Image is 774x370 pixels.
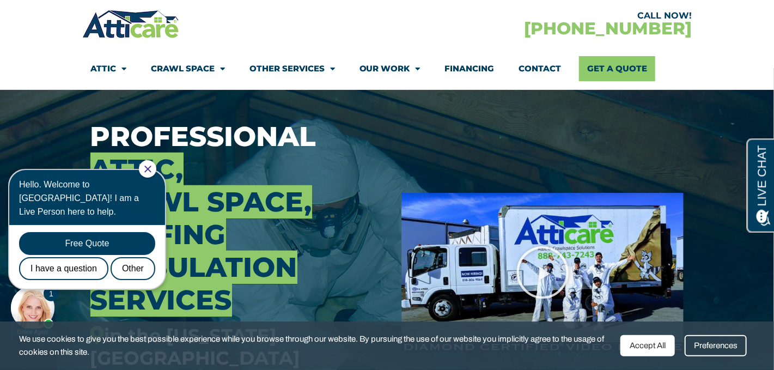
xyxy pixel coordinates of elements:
[90,56,126,81] a: Attic
[90,56,684,81] nav: Menu
[90,153,312,251] span: Attic, Crawl Space, Roofing
[14,73,150,96] div: Free Quote
[515,245,570,300] div: Play Video
[685,335,747,356] div: Preferences
[90,120,386,369] h3: Professional
[14,98,103,121] div: I have a question
[5,159,180,337] iframe: Chat Invitation
[105,98,150,121] div: Other
[19,332,612,359] span: We use cookies to give you the best possible experience while you browse through our website. By ...
[387,11,692,20] div: CALL NOW!
[151,56,225,81] a: Crawl Space
[133,1,151,19] div: Close Chat
[14,19,150,59] div: Hello. Welcome to [GEOGRAPHIC_DATA]! I am a Live Person here to help.
[90,251,297,317] span: & Insulation Services
[579,56,655,81] a: Get A Quote
[519,56,562,81] a: Contact
[445,56,495,81] a: Financing
[620,335,675,356] div: Accept All
[26,9,87,22] span: Opens a chat window
[359,56,420,81] a: Our Work
[249,56,335,81] a: Other Services
[5,169,49,177] div: Online Agent
[139,7,146,14] a: Close Chat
